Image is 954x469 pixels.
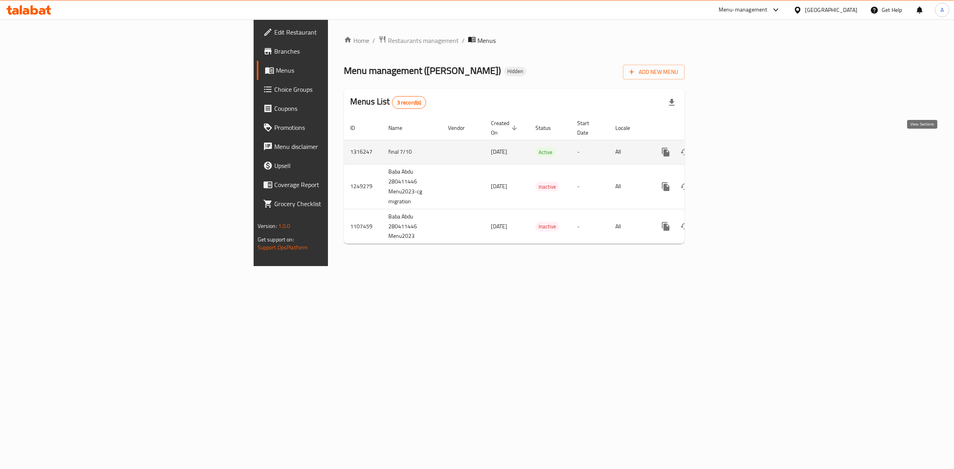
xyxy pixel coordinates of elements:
[258,242,308,253] a: Support.OpsPlatform
[258,221,277,231] span: Version:
[535,222,559,231] span: Inactive
[609,164,650,209] td: All
[623,65,684,79] button: Add New Menu
[257,118,413,137] a: Promotions
[491,181,507,191] span: [DATE]
[257,175,413,194] a: Coverage Report
[274,161,407,170] span: Upsell
[675,217,694,236] button: Change Status
[257,23,413,42] a: Edit Restaurant
[504,68,526,75] span: Hidden
[462,36,465,45] li: /
[577,118,599,137] span: Start Date
[257,99,413,118] a: Coupons
[274,180,407,189] span: Coverage Report
[274,85,407,94] span: Choice Groups
[257,137,413,156] a: Menu disclaimer
[805,6,857,14] div: [GEOGRAPHIC_DATA]
[571,140,609,164] td: -
[392,96,427,109] div: Total records count
[274,104,407,113] span: Coupons
[274,27,407,37] span: Edit Restaurant
[388,36,459,45] span: Restaurants management
[350,96,426,109] h2: Menus List
[392,99,426,106] span: 3 record(s)
[388,123,413,133] span: Name
[491,118,520,137] span: Created On
[257,42,413,61] a: Branches
[535,147,556,157] div: Active
[274,142,407,151] span: Menu disclaimer
[656,217,675,236] button: more
[278,221,291,231] span: 1.0.0
[448,123,475,133] span: Vendor
[274,123,407,132] span: Promotions
[650,116,739,140] th: Actions
[719,5,768,15] div: Menu-management
[535,123,561,133] span: Status
[571,164,609,209] td: -
[257,80,413,99] a: Choice Groups
[656,143,675,162] button: more
[257,61,413,80] a: Menus
[274,46,407,56] span: Branches
[344,62,501,79] span: Menu management ( [PERSON_NAME] )
[491,221,507,232] span: [DATE]
[535,182,559,191] span: Inactive
[491,147,507,157] span: [DATE]
[344,35,684,46] nav: breadcrumb
[258,234,294,245] span: Get support on:
[609,140,650,164] td: All
[675,177,694,196] button: Change Status
[662,93,681,112] div: Export file
[257,156,413,175] a: Upsell
[378,35,459,46] a: Restaurants management
[615,123,640,133] span: Locale
[257,194,413,213] a: Grocery Checklist
[344,116,739,244] table: enhanced table
[609,209,650,244] td: All
[535,148,556,157] span: Active
[940,6,944,14] span: A
[571,209,609,244] td: -
[274,199,407,208] span: Grocery Checklist
[276,66,407,75] span: Menus
[535,222,559,232] div: Inactive
[656,177,675,196] button: more
[350,123,365,133] span: ID
[629,67,678,77] span: Add New Menu
[504,67,526,76] div: Hidden
[477,36,496,45] span: Menus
